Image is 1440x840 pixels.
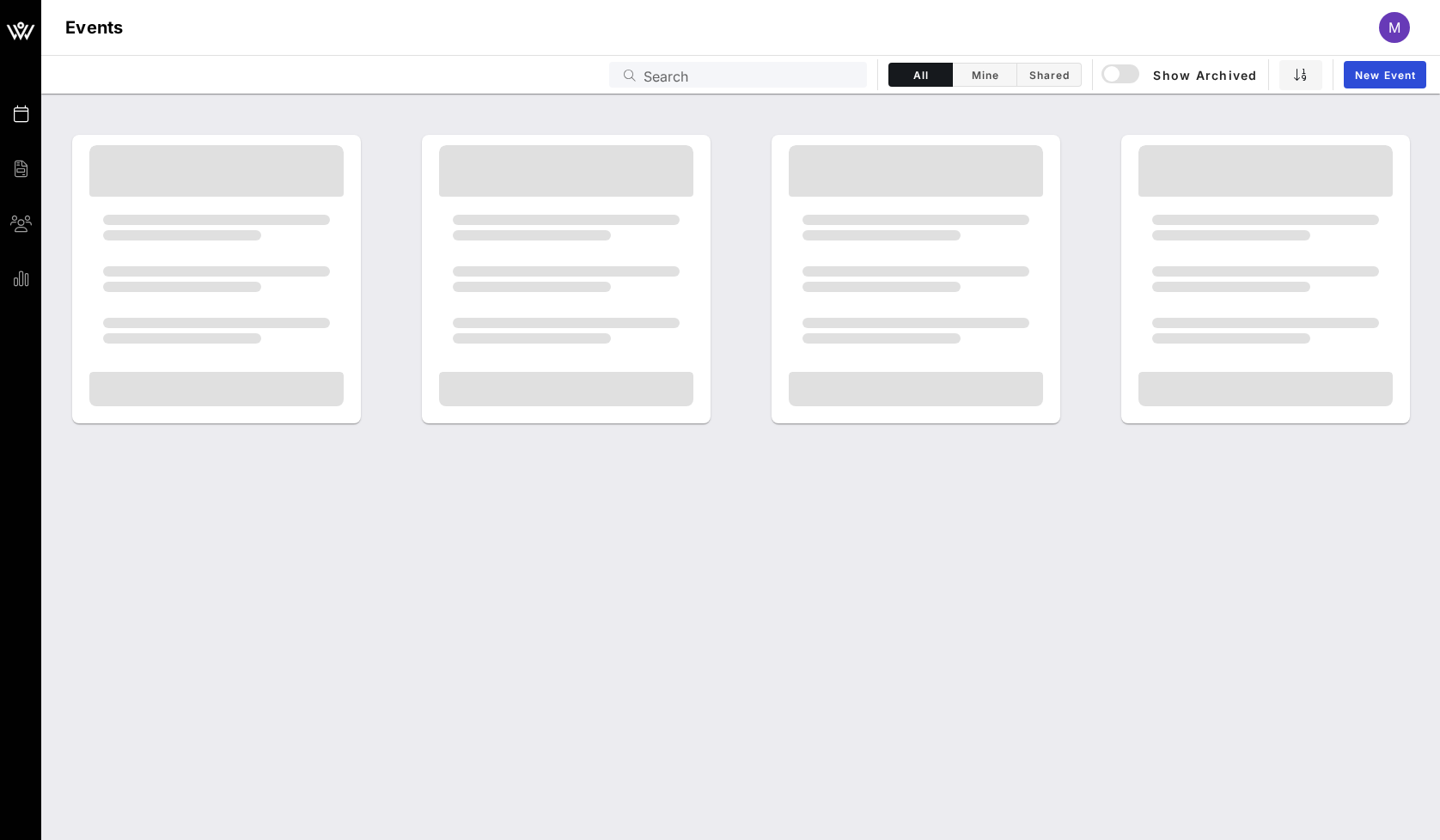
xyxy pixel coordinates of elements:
button: Mine [953,63,1017,87]
div: M [1379,12,1410,43]
button: Show Archived [1103,59,1258,90]
span: Shared [1028,69,1071,82]
span: Show Archived [1104,64,1257,85]
button: All [888,63,953,87]
span: New Event [1354,69,1416,82]
span: All [900,69,942,82]
a: New Event [1344,61,1426,88]
span: Mine [963,69,1006,82]
h1: Events [65,14,124,41]
span: M [1388,19,1400,36]
button: Shared [1017,63,1082,87]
